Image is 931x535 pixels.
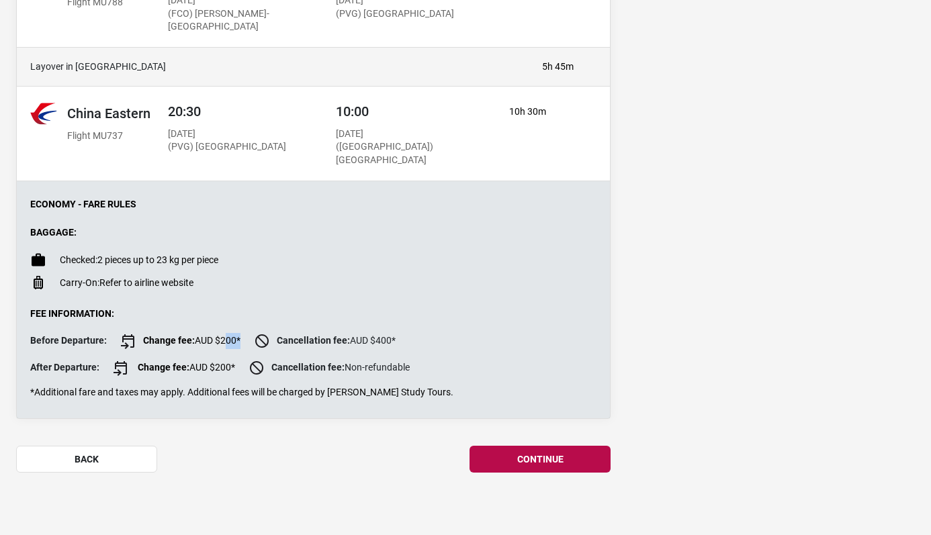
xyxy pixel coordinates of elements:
[542,61,574,72] p: 5h 45m
[30,362,99,373] strong: After Departure:
[336,103,369,119] span: 10:00
[336,128,484,141] p: [DATE]
[470,446,611,473] button: continue
[60,277,99,288] span: Carry-On:
[67,105,150,121] h2: China Eastern
[30,387,596,398] p: *Additional fare and taxes may apply. Additional fees will be charged by [PERSON_NAME] Study Tours.
[30,227,77,238] strong: Baggage:
[249,360,410,376] span: Non-refundable
[336,140,484,166] p: ([GEOGRAPHIC_DATA]) [GEOGRAPHIC_DATA]
[16,446,157,473] button: back
[113,360,235,376] span: AUD $200*
[168,128,286,141] p: [DATE]
[336,7,454,21] p: (PVG) [GEOGRAPHIC_DATA]
[138,362,189,373] strong: Change fee:
[168,7,316,34] p: (FCO) [PERSON_NAME]-[GEOGRAPHIC_DATA]
[30,335,107,346] strong: Before Departure:
[509,105,574,119] p: 10h 30m
[30,308,114,319] strong: Fee Information:
[30,100,57,127] img: China Eastern
[60,254,218,266] p: 2 pieces up to 23 kg per piece
[271,362,345,373] strong: Cancellation fee:
[60,277,193,289] p: Refer to airline website
[67,130,150,143] p: Flight MU737
[30,199,596,210] p: Economy - Fare Rules
[277,335,350,346] strong: Cancellation fee:
[254,333,396,349] span: AUD $400*
[60,254,97,265] span: Checked:
[120,333,240,349] span: AUD $200*
[30,61,529,72] h4: Layover in [GEOGRAPHIC_DATA]
[143,335,195,346] strong: Change fee:
[168,140,286,154] p: (PVG) [GEOGRAPHIC_DATA]
[168,103,201,119] span: 20:30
